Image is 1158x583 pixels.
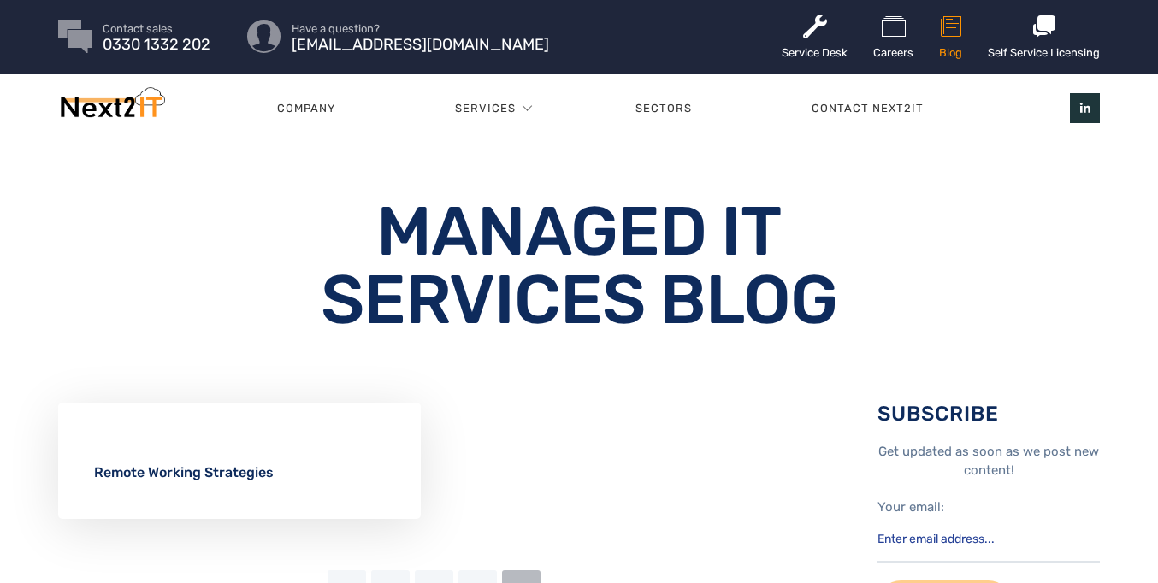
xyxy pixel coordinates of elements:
span: 0330 1332 202 [103,39,210,50]
h3: Subscribe [877,403,1100,425]
a: Contact Next2IT [752,83,984,134]
span: Have a question? [292,23,549,34]
span: Contact sales [103,23,210,34]
label: Your email: [877,499,944,515]
h1: Managed IT Services Blog [318,197,839,334]
a: Company [217,83,395,134]
p: Get updated as soon as we post new content! [877,442,1100,480]
a: Have a question? [EMAIL_ADDRESS][DOMAIN_NAME] [292,23,549,50]
a: Contact sales 0330 1332 202 [103,23,210,50]
a: Quick Tips [94,444,172,456]
a: Services [455,83,516,134]
span: [EMAIL_ADDRESS][DOMAIN_NAME] [292,39,549,50]
a: Strategies [175,444,242,456]
a: Sectors [576,83,752,134]
a: Remote Working Strategies [94,464,274,480]
img: Next2IT [58,87,165,126]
